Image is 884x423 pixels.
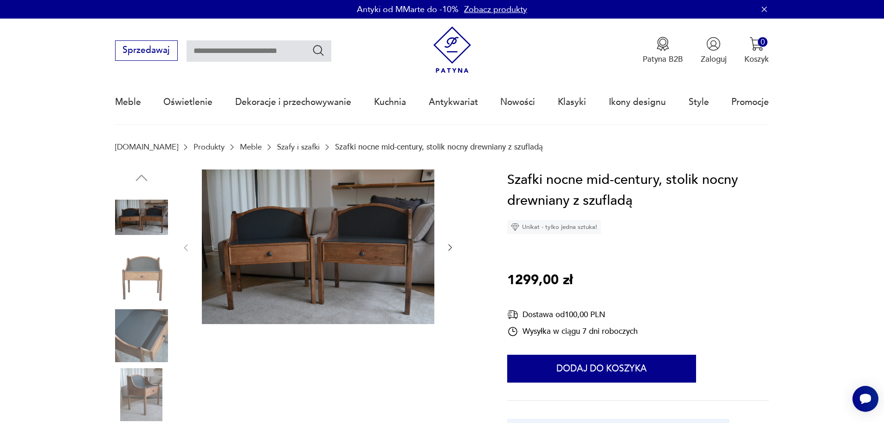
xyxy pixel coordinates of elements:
[429,81,478,124] a: Antykwariat
[163,81,213,124] a: Oświetlenie
[374,81,406,124] a: Kuchnia
[235,81,351,124] a: Dekoracje i przechowywanie
[643,37,683,65] button: Patyna B2B
[115,250,168,303] img: Zdjęcie produktu Szafki nocne mid-century, stolik nocny drewniany z szufladą
[464,4,527,15] a: Zobacz produkty
[115,143,178,151] a: [DOMAIN_NAME]
[744,54,769,65] p: Koszyk
[744,37,769,65] button: 0Koszyk
[731,81,769,124] a: Promocje
[312,44,325,57] button: Szukaj
[852,386,878,412] iframe: Smartsupp widget button
[507,220,601,234] div: Unikat - tylko jedna sztuka!
[507,169,769,212] h1: Szafki nocne mid-century, stolik nocny drewniany z szufladą
[115,368,168,421] img: Zdjęcie produktu Szafki nocne mid-century, stolik nocny drewniany z szufladą
[429,26,476,73] img: Patyna - sklep z meblami i dekoracjami vintage
[357,4,458,15] p: Antyki od MMarte do -10%
[749,37,764,51] img: Ikona koszyka
[643,37,683,65] a: Ikona medaluPatyna B2B
[277,143,320,151] a: Szafy i szafki
[335,143,543,151] p: Szafki nocne mid-century, stolik nocny drewniany z szufladą
[643,54,683,65] p: Patyna B2B
[500,81,535,124] a: Nowości
[511,223,519,231] img: Ikona diamentu
[202,169,434,325] img: Zdjęcie produktu Szafki nocne mid-century, stolik nocny drewniany z szufladą
[194,143,225,151] a: Produkty
[507,270,573,291] p: 1299,00 zł
[115,47,178,55] a: Sprzedawaj
[507,326,638,337] div: Wysyłka w ciągu 7 dni roboczych
[115,191,168,244] img: Zdjęcie produktu Szafki nocne mid-century, stolik nocny drewniany z szufladą
[758,37,768,47] div: 0
[115,40,178,61] button: Sprzedawaj
[115,309,168,362] img: Zdjęcie produktu Szafki nocne mid-century, stolik nocny drewniany z szufladą
[609,81,666,124] a: Ikony designu
[689,81,709,124] a: Style
[507,355,696,383] button: Dodaj do koszyka
[507,309,518,320] img: Ikona dostawy
[240,143,262,151] a: Meble
[706,37,721,51] img: Ikonka użytkownika
[656,37,670,51] img: Ikona medalu
[115,81,141,124] a: Meble
[558,81,586,124] a: Klasyki
[701,37,727,65] button: Zaloguj
[701,54,727,65] p: Zaloguj
[507,309,638,320] div: Dostawa od 100,00 PLN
